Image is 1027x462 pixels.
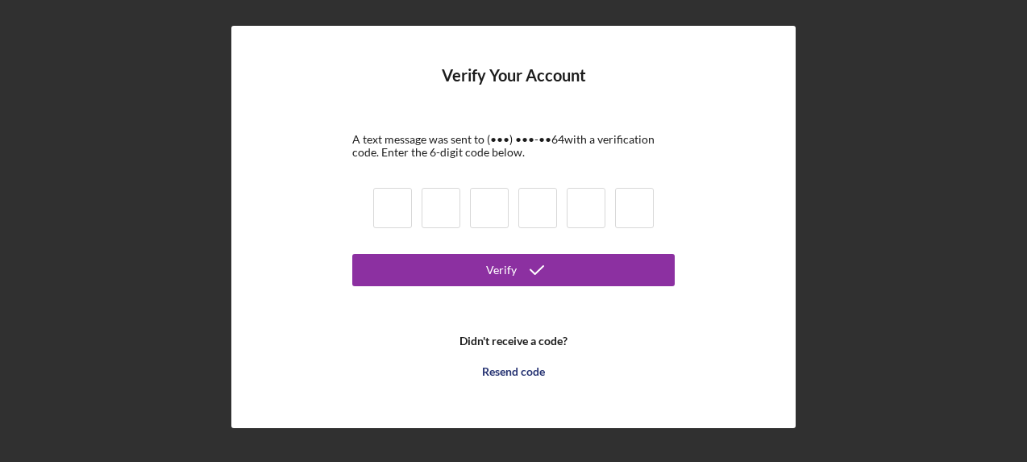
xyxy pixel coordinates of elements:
b: Didn't receive a code? [459,335,568,348]
button: Resend code [352,356,675,388]
h4: Verify Your Account [442,66,586,109]
div: Verify [486,254,517,286]
div: A text message was sent to (•••) •••-•• 64 with a verification code. Enter the 6-digit code below. [352,133,675,159]
div: Resend code [482,356,545,388]
button: Verify [352,254,675,286]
